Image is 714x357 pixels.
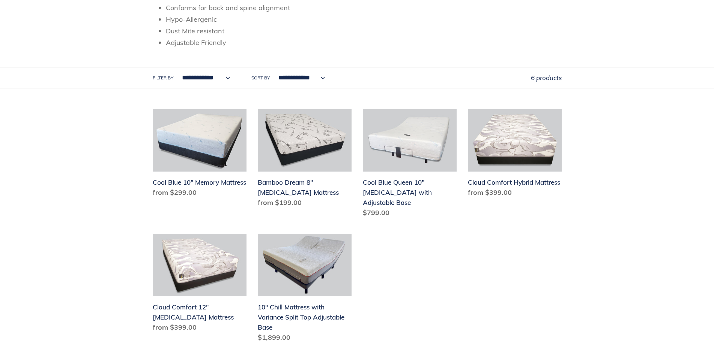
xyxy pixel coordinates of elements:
[166,14,562,24] li: Hypo-Allergenic
[166,26,562,36] li: Dust Mite resistant
[153,75,173,81] label: Filter by
[166,3,562,13] li: Conforms for back and spine alignment
[153,234,247,335] a: Cloud Comfort 12" Memory Foam Mattress
[166,37,562,48] li: Adjustable Friendly
[468,109,562,200] a: Cloud Comfort Hybrid Mattress
[251,75,270,81] label: Sort by
[258,109,352,211] a: Bamboo Dream 8" Memory Foam Mattress
[153,109,247,200] a: Cool Blue 10" Memory Mattress
[531,74,562,82] span: 6 products
[258,234,352,345] a: 10" Chill Mattress with Variance Split Top Adjustable Base
[363,109,457,221] a: Cool Blue Queen 10" Memory Foam with Adjustable Base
